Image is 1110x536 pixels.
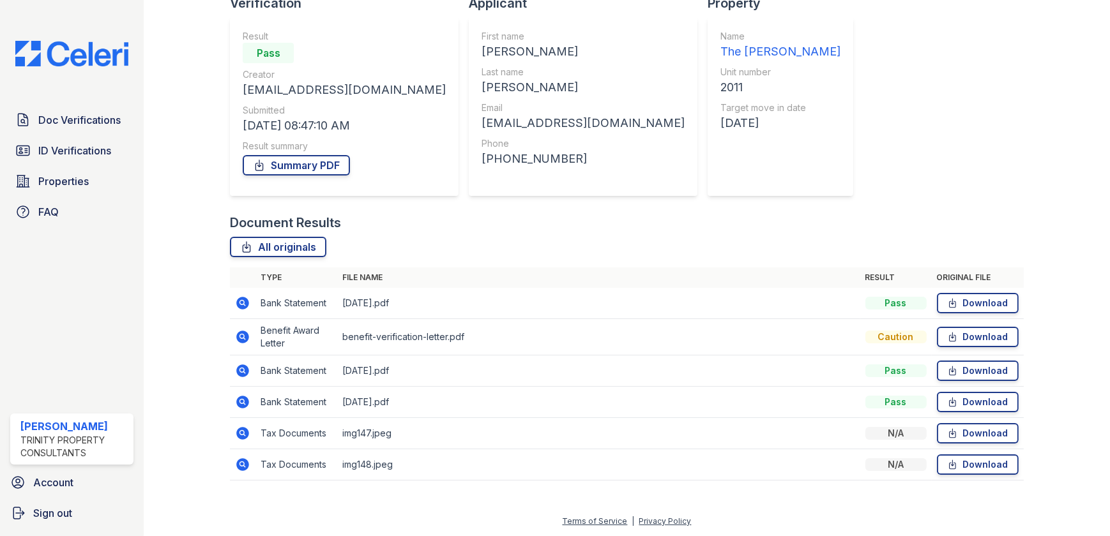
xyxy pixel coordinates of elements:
a: Privacy Policy [639,516,691,526]
th: Result [860,267,932,288]
div: | [632,516,634,526]
div: Unit number [720,66,840,78]
td: Tax Documents [255,418,337,449]
div: [PERSON_NAME] [20,419,128,434]
a: Download [937,454,1019,475]
a: Sign out [5,500,139,526]
a: Properties [10,168,133,194]
div: Creator [243,68,446,81]
div: N/A [865,458,927,471]
td: Bank Statement [255,355,337,387]
div: N/A [865,427,927,440]
a: Doc Verifications [10,107,133,133]
a: Download [937,392,1019,412]
div: [DATE] 08:47:10 AM [243,117,446,135]
div: [EMAIL_ADDRESS][DOMAIN_NAME] [482,114,685,132]
div: Phone [482,137,685,150]
td: Benefit Award Letter [255,319,337,355]
div: [PHONE_NUMBER] [482,150,685,168]
td: benefit-verification-letter.pdf [337,319,860,355]
a: Download [937,327,1019,347]
div: Pass [865,364,927,377]
div: Document Results [230,214,341,232]
div: First name [482,30,685,43]
span: ID Verifications [38,143,111,158]
div: Trinity Property Consultants [20,434,128,459]
a: Summary PDF [243,155,350,175]
div: Pass [865,297,927,309]
a: Download [937,361,1019,381]
td: Bank Statement [255,288,337,319]
a: All originals [230,237,326,257]
a: Download [937,423,1019,443]
div: The [PERSON_NAME] [720,43,840,61]
div: 2011 [720,78,840,96]
a: ID Verifications [10,138,133,163]
span: FAQ [38,204,59,220]
div: [DATE] [720,114,840,132]
a: Name The [PERSON_NAME] [720,30,840,61]
div: Submitted [243,104,446,117]
span: Doc Verifications [38,112,121,128]
div: Result [243,30,446,43]
th: Type [255,267,337,288]
a: Download [937,293,1019,313]
div: Pass [865,396,927,408]
div: [PERSON_NAME] [482,78,685,96]
div: [EMAIL_ADDRESS][DOMAIN_NAME] [243,81,446,99]
div: Target move in date [720,101,840,114]
div: Pass [243,43,294,63]
td: img148.jpeg [337,449,860,480]
th: File name [337,267,860,288]
div: Result summary [243,140,446,153]
span: Sign out [33,505,72,521]
div: Caution [865,331,927,343]
td: Bank Statement [255,387,337,418]
span: Properties [38,174,89,189]
div: Email [482,101,685,114]
th: Original file [932,267,1024,288]
td: [DATE].pdf [337,387,860,418]
td: [DATE].pdf [337,288,860,319]
a: Terms of Service [562,516,627,526]
td: [DATE].pdf [337,355,860,387]
img: CE_Logo_Blue-a8612792a0a2168367f1c8372b55b34899dd931a85d93a1a3d3e32e68fde9ad4.png [5,41,139,66]
a: FAQ [10,199,133,225]
a: Account [5,470,139,495]
td: img147.jpeg [337,418,860,449]
div: Name [720,30,840,43]
div: Last name [482,66,685,78]
span: Account [33,475,73,490]
td: Tax Documents [255,449,337,480]
div: [PERSON_NAME] [482,43,685,61]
